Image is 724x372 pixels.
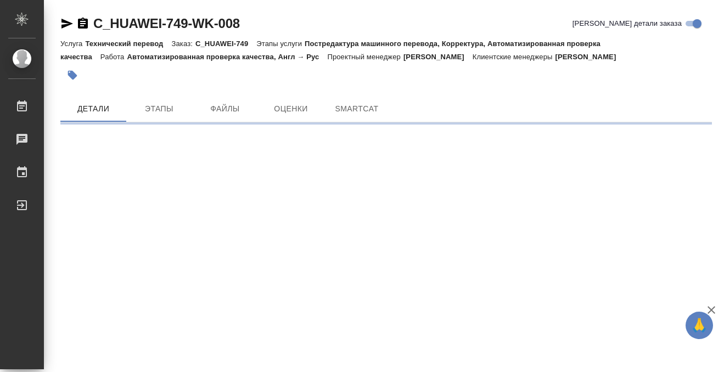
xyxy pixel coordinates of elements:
p: Этапы услуги [256,40,305,48]
p: Услуга [60,40,85,48]
button: Добавить тэг [60,63,85,87]
p: [PERSON_NAME] [555,53,625,61]
button: 🙏 [686,312,713,339]
span: Этапы [133,102,186,116]
span: Детали [67,102,120,116]
p: [PERSON_NAME] [403,53,473,61]
a: C_HUAWEI-749-WK-008 [93,16,240,31]
span: [PERSON_NAME] детали заказа [573,18,682,29]
span: Файлы [199,102,251,116]
span: Оценки [265,102,317,116]
p: Клиентские менеджеры [473,53,555,61]
p: Технический перевод [85,40,171,48]
p: Заказ: [172,40,195,48]
span: 🙏 [690,314,709,337]
button: Скопировать ссылку [76,17,89,30]
p: Постредактура машинного перевода, Корректура, Автоматизированная проверка качества [60,40,600,61]
p: Работа [100,53,127,61]
p: Автоматизированная проверка качества, Англ → Рус [127,53,327,61]
span: SmartCat [330,102,383,116]
p: C_HUAWEI-749 [195,40,256,48]
p: Проектный менеджер [327,53,403,61]
button: Скопировать ссылку для ЯМессенджера [60,17,74,30]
